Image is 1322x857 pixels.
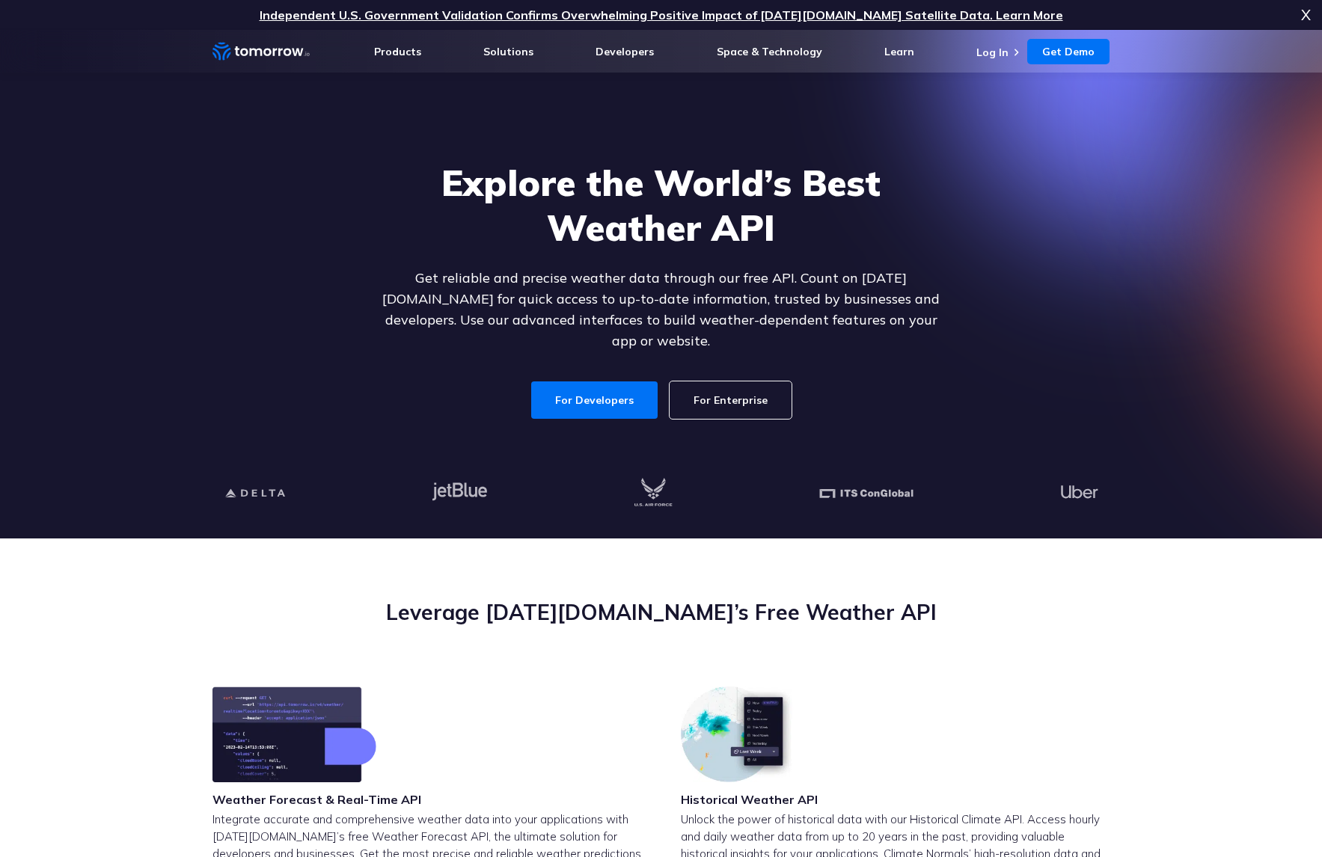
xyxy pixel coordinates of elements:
[212,40,310,63] a: Home link
[670,381,792,419] a: For Enterprise
[212,598,1110,627] h2: Leverage [DATE][DOMAIN_NAME]’s Free Weather API
[212,791,421,808] h3: Weather Forecast & Real-Time API
[483,45,533,58] a: Solutions
[681,791,818,808] h3: Historical Weather API
[1027,39,1110,64] a: Get Demo
[976,46,1009,59] a: Log In
[717,45,822,58] a: Space & Technology
[373,160,950,250] h1: Explore the World’s Best Weather API
[884,45,914,58] a: Learn
[531,381,658,419] a: For Developers
[373,268,950,351] p: Get reliable and precise weather data through our free API. Count on [DATE][DOMAIN_NAME] for quic...
[260,7,1063,22] a: Independent U.S. Government Validation Confirms Overwhelming Positive Impact of [DATE][DOMAIN_NAM...
[374,45,421,58] a: Products
[596,45,654,58] a: Developers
